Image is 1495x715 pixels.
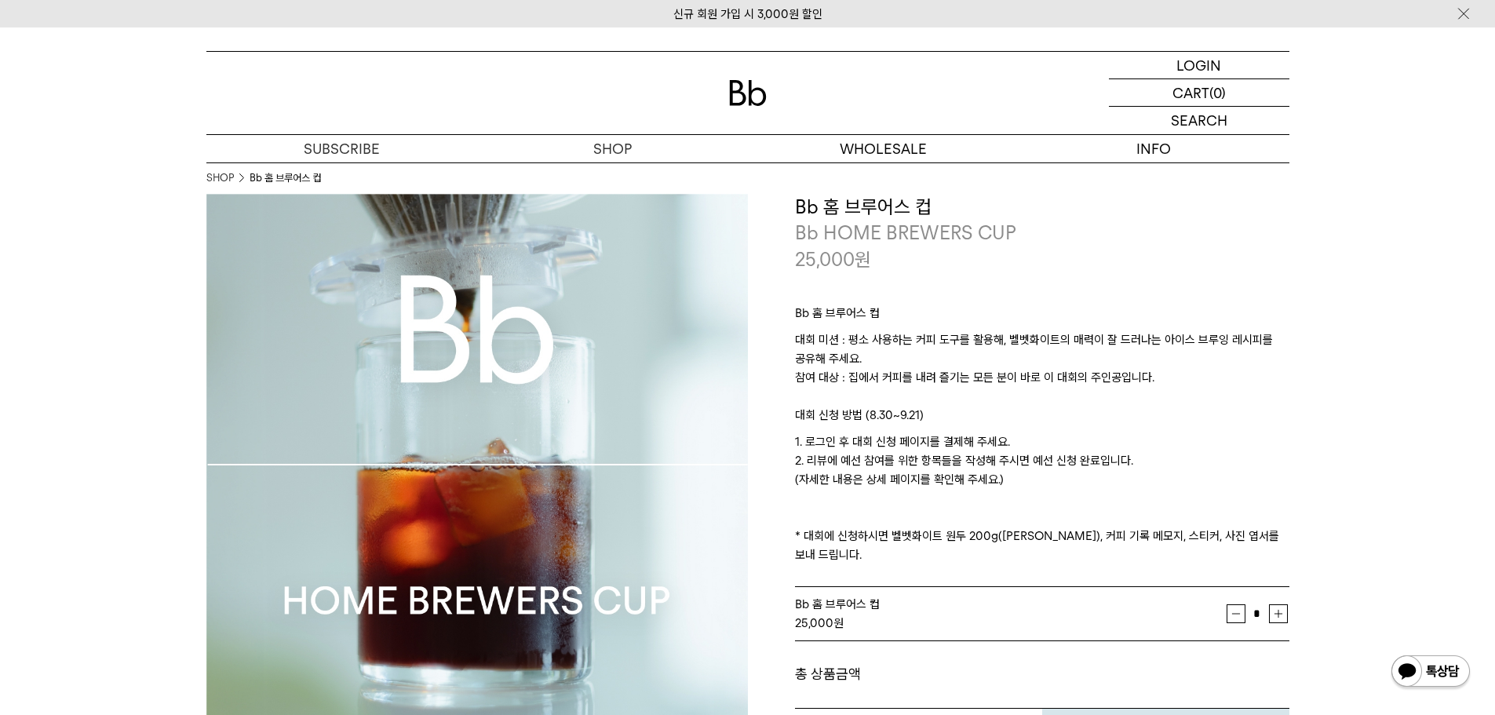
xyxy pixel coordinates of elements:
[1227,604,1245,623] button: 감소
[1209,79,1226,106] p: (0)
[795,616,833,630] strong: 25,000
[795,432,1289,564] p: 1. 로그인 후 대회 신청 페이지를 결제해 주세요. 2. 리뷰에 예선 참여를 위한 항목들을 작성해 주시면 예선 신청 완료입니다. (자세한 내용은 상세 페이지를 확인해 주세요....
[795,406,1289,432] p: 대회 신청 방법 (8.30~9.21)
[795,614,1227,633] div: 원
[795,597,880,611] span: Bb 홈 브루어스 컵
[1019,135,1289,162] p: INFO
[250,170,321,186] li: Bb 홈 브루어스 컵
[673,7,822,21] a: 신규 회원 가입 시 3,000원 할인
[1390,654,1471,691] img: 카카오톡 채널 1:1 채팅 버튼
[729,80,767,106] img: 로고
[1171,107,1227,134] p: SEARCH
[1172,79,1209,106] p: CART
[795,665,1042,684] dt: 총 상품금액
[206,170,234,186] a: SHOP
[795,330,1289,406] p: 대회 미션 : 평소 사용하는 커피 도구를 활용해, 벨벳화이트의 매력이 잘 드러나는 아이스 브루잉 레시피를 공유해 주세요. 참여 대상 : 집에서 커피를 내려 즐기는 모든 분이 ...
[795,246,871,273] p: 25,000
[1269,604,1288,623] button: 증가
[1109,79,1289,107] a: CART (0)
[795,304,1289,330] p: Bb 홈 브루어스 컵
[795,194,1289,221] h3: Bb 홈 브루어스 컵
[206,135,477,162] a: SUBSCRIBE
[477,135,748,162] a: SHOP
[855,248,871,271] span: 원
[748,135,1019,162] p: WHOLESALE
[1109,52,1289,79] a: LOGIN
[795,220,1289,246] p: Bb HOME BREWERS CUP
[1176,52,1221,78] p: LOGIN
